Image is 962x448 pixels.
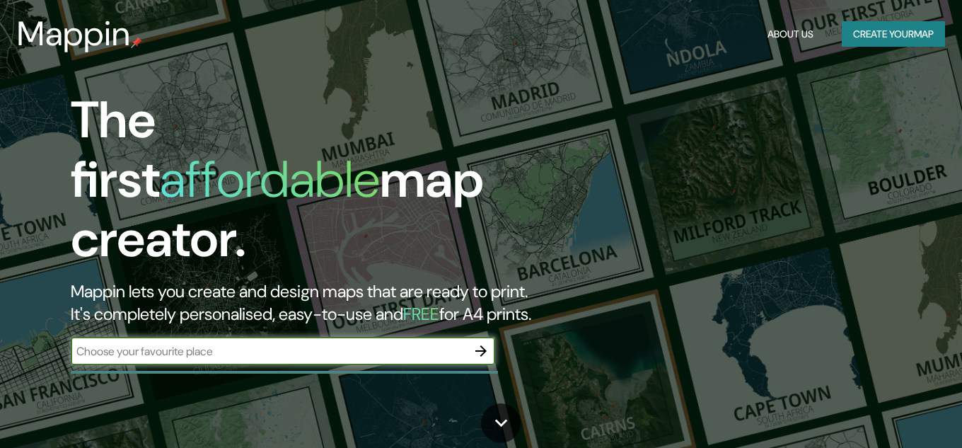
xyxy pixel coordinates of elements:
[403,303,439,325] h5: FREE
[71,280,552,326] h2: Mappin lets you create and design maps that are ready to print. It's completely personalised, eas...
[842,21,945,47] button: Create yourmap
[160,147,380,212] h1: affordable
[762,21,819,47] button: About Us
[131,37,142,48] img: mappin-pin
[71,343,467,360] input: Choose your favourite place
[17,14,131,54] h3: Mappin
[71,91,552,280] h1: The first map creator.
